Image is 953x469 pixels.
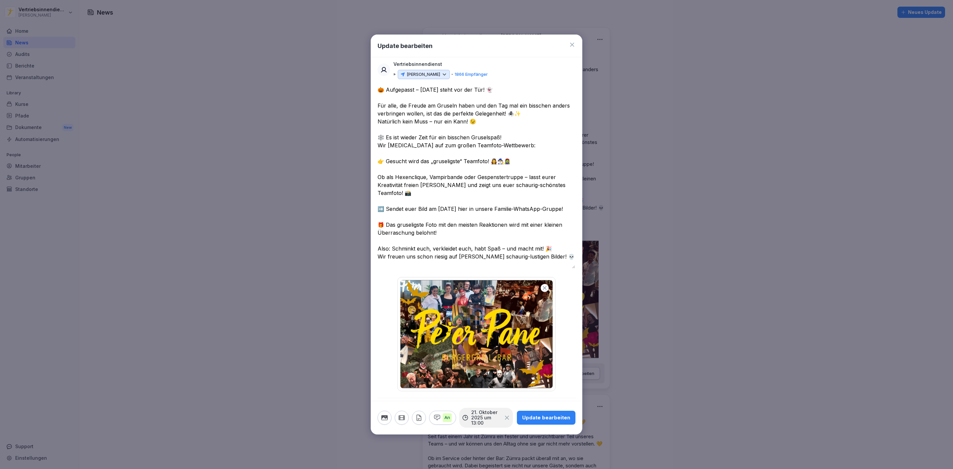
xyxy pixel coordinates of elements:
[517,411,575,425] button: Update bearbeiten
[400,280,553,388] img: dyrpvcfairvqx4zv86bo9rr2.png
[429,411,456,425] button: An
[522,414,570,421] div: Update bearbeiten
[393,61,442,68] p: Vertriebsinnendienst
[407,71,440,78] p: [PERSON_NAME]
[378,41,432,50] h1: Update bearbeiten
[455,71,488,78] p: 1866 Empfänger
[471,410,501,426] p: 21. Oktober 2025 um 13:00
[443,413,452,422] p: An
